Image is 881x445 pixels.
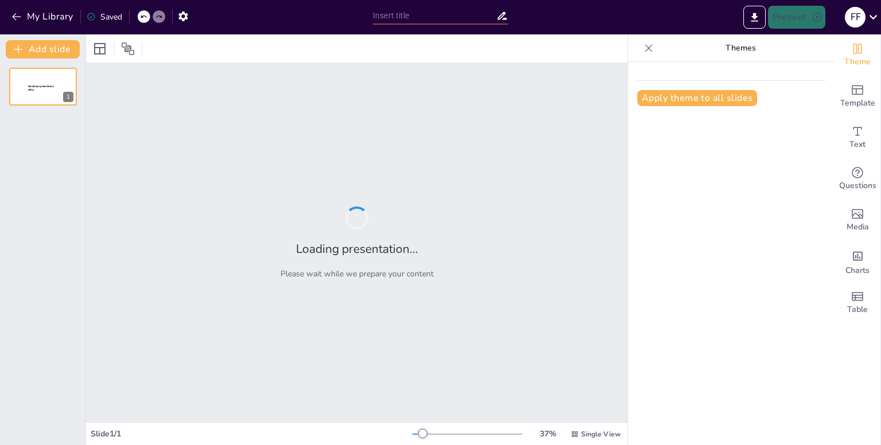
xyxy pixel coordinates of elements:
div: Layout [91,40,109,58]
div: Slide 1 / 1 [91,428,412,439]
span: Charts [845,264,870,277]
span: Position [121,42,135,56]
span: Single View [581,430,621,439]
button: Export to PowerPoint [743,6,766,29]
div: 1 [63,92,73,102]
p: Themes [658,34,823,62]
span: Table [847,303,868,316]
span: Text [849,138,866,151]
div: Change the overall theme [835,34,880,76]
span: Questions [839,179,876,192]
span: Media [847,221,869,233]
span: Sendsteps presentation editor [28,85,54,91]
div: Saved [87,11,122,22]
button: My Library [9,7,78,26]
div: Add charts and graphs [835,241,880,282]
div: 1 [9,68,77,106]
div: 37 % [534,428,562,439]
button: Add slide [6,40,80,58]
div: Get real-time input from your audience [835,158,880,200]
div: Add ready made slides [835,76,880,117]
div: Add a table [835,282,880,323]
div: Add text boxes [835,117,880,158]
div: F F [845,7,866,28]
input: Insert title [373,7,496,24]
button: F F [845,6,866,29]
span: Theme [844,56,871,68]
span: Template [840,97,875,110]
button: Apply theme to all slides [637,90,757,106]
div: Add images, graphics, shapes or video [835,200,880,241]
p: Please wait while we prepare your content [280,268,434,279]
h2: Loading presentation... [296,241,418,257]
button: Present [768,6,825,29]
